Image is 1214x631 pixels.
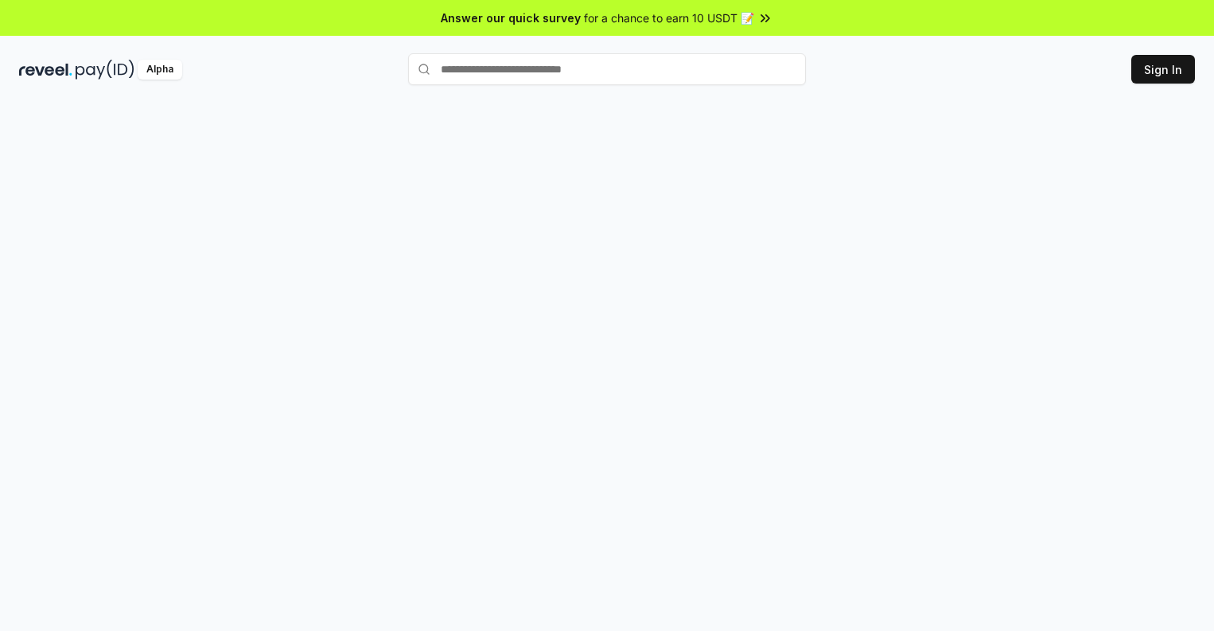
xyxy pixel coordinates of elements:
[138,60,182,80] div: Alpha
[1131,55,1195,84] button: Sign In
[76,60,134,80] img: pay_id
[441,10,581,26] span: Answer our quick survey
[19,60,72,80] img: reveel_dark
[584,10,754,26] span: for a chance to earn 10 USDT 📝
